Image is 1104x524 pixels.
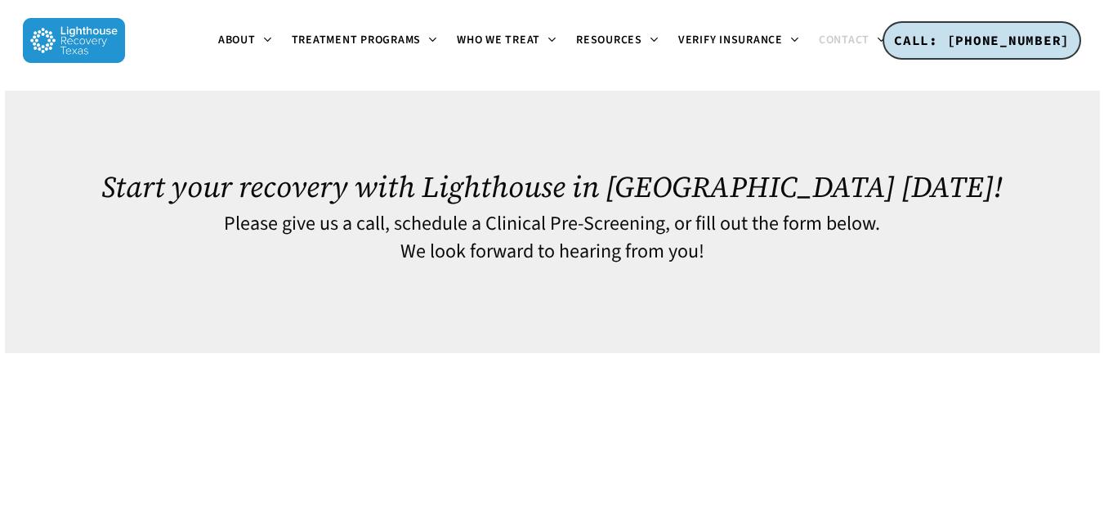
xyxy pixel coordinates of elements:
a: Resources [566,34,668,47]
a: About [208,34,282,47]
span: About [218,32,256,48]
h4: We look forward to hearing from you! [74,241,1030,262]
a: Who We Treat [447,34,566,47]
a: Contact [809,34,896,47]
h1: Start your recovery with Lighthouse in [GEOGRAPHIC_DATA] [DATE]! [74,170,1030,204]
a: CALL: [PHONE_NUMBER] [883,21,1081,60]
a: Treatment Programs [282,34,448,47]
span: CALL: [PHONE_NUMBER] [894,32,1070,48]
span: Contact [819,32,869,48]
h4: Please give us a call, schedule a Clinical Pre-Screening, or fill out the form below. [74,213,1030,235]
span: Treatment Programs [292,32,422,48]
img: Lighthouse Recovery Texas [23,18,125,63]
span: Verify Insurance [678,32,783,48]
a: Verify Insurance [668,34,809,47]
span: Resources [576,32,642,48]
span: Who We Treat [457,32,540,48]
